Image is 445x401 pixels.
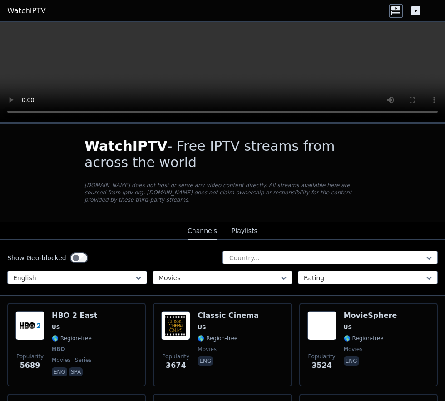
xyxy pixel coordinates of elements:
[307,311,336,340] img: MovieSphere
[84,182,361,203] p: [DOMAIN_NAME] does not host or serve any video content directly. All streams available here are s...
[344,356,359,366] p: eng
[15,311,44,340] img: HBO 2 East
[52,335,92,342] span: 🌎 Region-free
[344,324,352,331] span: US
[344,335,384,342] span: 🌎 Region-free
[308,353,336,360] span: Popularity
[344,346,363,353] span: movies
[344,311,397,320] h6: MovieSphere
[52,324,60,331] span: US
[7,5,46,16] a: WatchIPTV
[16,353,44,360] span: Popularity
[69,367,83,376] p: spa
[198,311,259,320] h6: Classic Cinema
[162,353,189,360] span: Popularity
[166,360,186,371] span: 3674
[52,311,97,320] h6: HBO 2 East
[198,324,206,331] span: US
[198,356,213,366] p: eng
[52,367,67,376] p: eng
[198,346,217,353] span: movies
[7,253,66,262] label: Show Geo-blocked
[311,360,332,371] span: 3524
[232,223,257,240] button: Playlists
[161,311,190,340] img: Classic Cinema
[84,138,168,154] span: WatchIPTV
[188,223,217,240] button: Channels
[52,346,65,353] span: HBO
[84,138,361,171] h1: - Free IPTV streams from across the world
[52,356,71,364] span: movies
[20,360,40,371] span: 5689
[122,189,143,196] a: iptv-org
[198,335,237,342] span: 🌎 Region-free
[73,356,92,364] span: series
